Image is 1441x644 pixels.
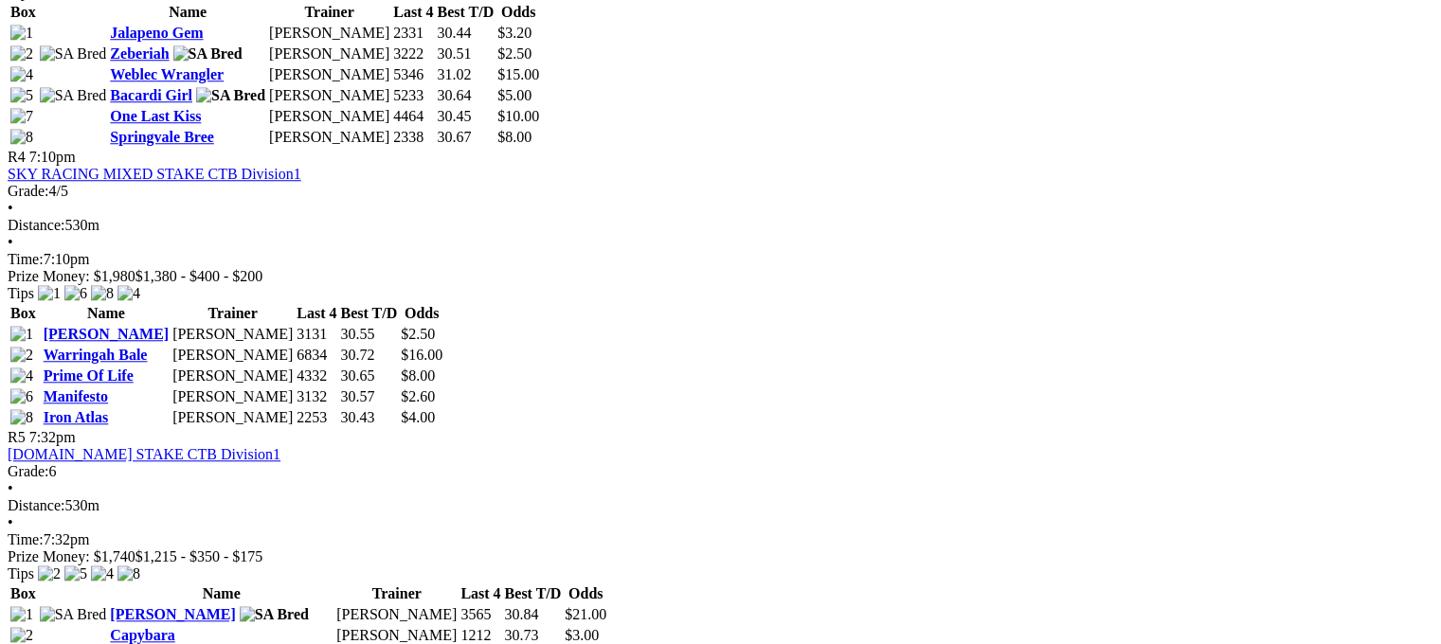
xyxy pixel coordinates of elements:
img: 4 [10,66,33,83]
span: • [8,514,13,530]
div: 4/5 [8,183,1433,200]
span: Box [10,585,36,601]
td: 2338 [392,128,434,147]
td: 30.84 [504,605,563,624]
div: 7:10pm [8,251,1433,268]
th: Name [109,584,333,603]
td: [PERSON_NAME] [268,128,390,147]
a: Bacardi Girl [110,87,192,103]
span: • [8,200,13,216]
a: Zeberiah [110,45,169,62]
span: R5 [8,429,26,445]
th: Last 4 [459,584,501,603]
span: Box [10,4,36,20]
span: • [8,234,13,250]
th: Best T/D [436,3,495,22]
td: [PERSON_NAME] [335,605,458,624]
a: Springvale Bree [110,129,213,145]
td: 2331 [392,24,434,43]
img: 1 [10,606,33,623]
span: Tips [8,285,34,301]
span: $15.00 [497,66,539,82]
span: $1,215 - $350 - $175 [135,548,263,564]
a: Prime Of Life [44,367,134,384]
span: $2.60 [401,388,435,404]
img: 5 [64,565,87,582]
th: Last 4 [296,304,337,323]
th: Best T/D [339,304,398,323]
span: $5.00 [497,87,531,103]
th: Odds [496,3,540,22]
td: 30.67 [436,128,495,147]
td: 2253 [296,408,337,427]
img: 8 [117,565,140,582]
td: 4332 [296,367,337,385]
span: R4 [8,149,26,165]
th: Trainer [335,584,458,603]
img: 1 [38,285,61,302]
span: $2.50 [401,326,435,342]
a: Capybara [110,627,174,643]
span: Time: [8,531,44,547]
td: 5346 [392,65,434,84]
td: 30.45 [436,107,495,126]
td: 30.44 [436,24,495,43]
td: 3222 [392,45,434,63]
span: $8.00 [401,367,435,384]
td: [PERSON_NAME] [268,45,390,63]
th: Trainer [171,304,294,323]
img: 1 [10,25,33,42]
td: 3131 [296,325,337,344]
img: 6 [64,285,87,302]
td: [PERSON_NAME] [171,325,294,344]
th: Odds [400,304,443,323]
img: SA Bred [40,606,107,623]
span: Time: [8,251,44,267]
a: SKY RACING MIXED STAKE CTB Division1 [8,166,301,182]
img: 6 [10,388,33,405]
img: SA Bred [196,87,265,104]
td: [PERSON_NAME] [268,65,390,84]
img: 8 [91,285,114,302]
img: 4 [117,285,140,302]
div: 530m [8,497,1433,514]
td: 30.72 [339,346,398,365]
div: 6 [8,463,1433,480]
td: 30.43 [339,408,398,427]
a: Iron Atlas [44,409,109,425]
a: Warringah Bale [44,347,148,363]
a: [PERSON_NAME] [44,326,169,342]
img: 2 [10,627,33,644]
a: Manifesto [44,388,108,404]
span: Box [10,305,36,321]
td: [PERSON_NAME] [268,24,390,43]
img: 4 [10,367,33,385]
img: 2 [10,347,33,364]
span: $8.00 [497,129,531,145]
td: 3565 [459,605,501,624]
a: Jalapeno Gem [110,25,203,41]
td: 5233 [392,86,434,105]
td: 30.64 [436,86,495,105]
td: [PERSON_NAME] [268,107,390,126]
th: Name [43,304,170,323]
span: $10.00 [497,108,539,124]
div: Prize Money: $1,740 [8,548,1433,565]
span: $3.00 [565,627,599,643]
td: 4464 [392,107,434,126]
img: SA Bred [40,87,107,104]
img: SA Bred [240,606,309,623]
span: 7:10pm [29,149,76,165]
div: 530m [8,217,1433,234]
img: 7 [10,108,33,125]
td: 30.51 [436,45,495,63]
td: 6834 [296,346,337,365]
img: 4 [91,565,114,582]
span: $21.00 [565,606,606,622]
img: SA Bred [40,45,107,63]
span: Grade: [8,183,49,199]
a: One Last Kiss [110,108,201,124]
span: Distance: [8,497,64,513]
div: 7:32pm [8,531,1433,548]
span: $2.50 [497,45,531,62]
